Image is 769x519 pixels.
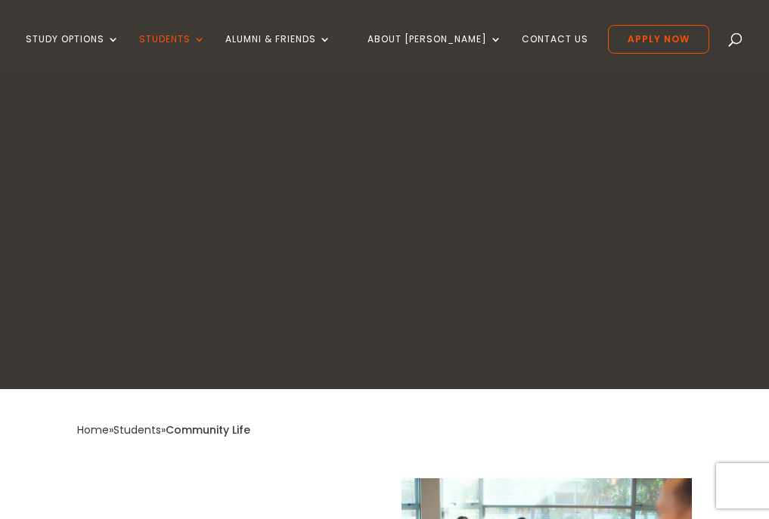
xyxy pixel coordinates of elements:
a: Home [77,422,109,437]
a: Study Options [26,34,119,70]
a: About [PERSON_NAME] [367,34,502,70]
span: Community Life [166,422,250,437]
a: Contact Us [522,34,588,70]
a: Students [139,34,206,70]
span: » » [77,422,250,437]
a: Students [113,422,161,437]
a: Apply Now [608,25,709,54]
a: Alumni & Friends [225,34,331,70]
